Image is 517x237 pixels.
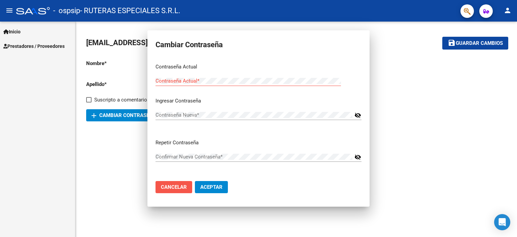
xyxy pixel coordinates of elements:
mat-icon: add [90,112,98,120]
span: - RUTERAS ESPECIALES S.R.L. [80,3,180,18]
mat-icon: save [448,39,456,47]
span: Cancelar [161,184,187,190]
span: [EMAIL_ADDRESS][DOMAIN_NAME] [86,38,205,47]
p: Contraseña Actual [156,63,361,71]
mat-icon: menu [5,6,13,14]
p: Repetir Contraseña [156,139,361,147]
mat-icon: person [504,6,512,14]
span: Inicio [3,28,21,35]
span: Guardar cambios [456,40,503,47]
button: Aceptar [195,181,228,193]
h2: Cambiar Contraseña [156,38,361,51]
span: Suscripto a comentarios FC OS [94,96,165,104]
span: Prestadores / Proveedores [3,42,65,50]
span: Cambiar Contraseña [92,112,156,118]
span: Aceptar [200,184,222,190]
div: Open Intercom Messenger [494,214,510,230]
span: - ospsip [53,3,80,18]
button: Cancelar [156,181,192,193]
p: Apellido [86,81,149,88]
p: Ingresar Contraseña [156,97,361,105]
mat-icon: visibility_off [354,111,361,119]
p: Nombre [86,60,149,67]
mat-icon: visibility_off [354,153,361,161]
